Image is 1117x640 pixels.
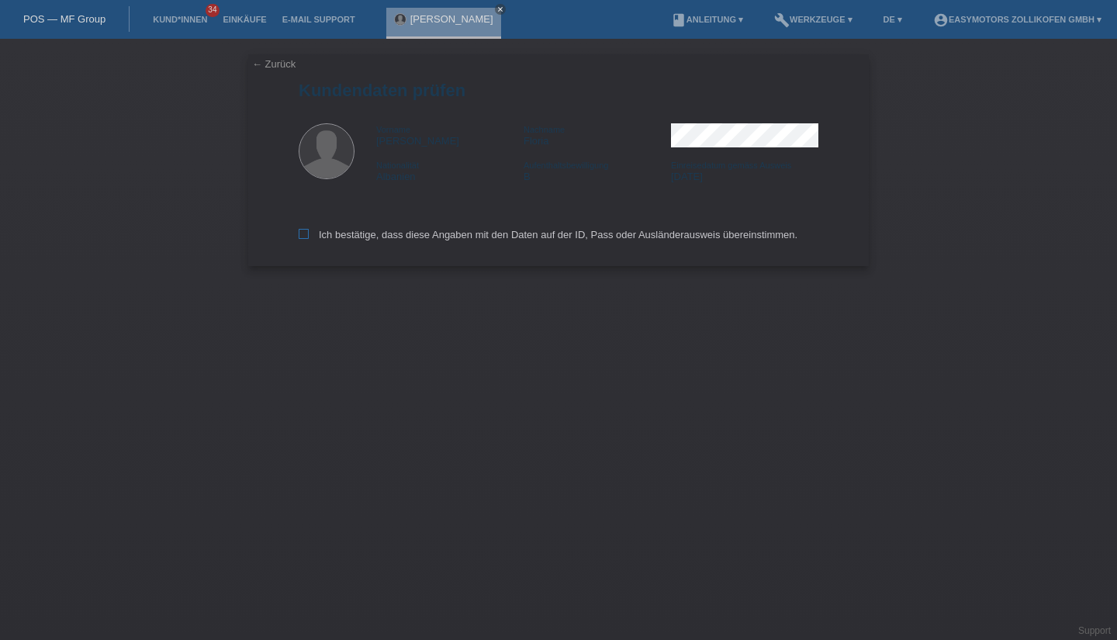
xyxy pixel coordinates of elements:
[933,12,949,28] i: account_circle
[376,159,524,182] div: Albanien
[1078,625,1111,636] a: Support
[275,15,363,24] a: E-Mail Support
[376,125,410,134] span: Vorname
[495,4,506,15] a: close
[496,5,504,13] i: close
[925,15,1109,24] a: account_circleEasymotors Zollikofen GmbH ▾
[206,4,220,17] span: 34
[766,15,860,24] a: buildWerkzeuge ▾
[524,123,671,147] div: Floria
[663,15,751,24] a: bookAnleitung ▾
[524,159,671,182] div: B
[671,161,791,170] span: Einreisedatum gemäss Ausweis
[299,229,797,240] label: Ich bestätige, dass diese Angaben mit den Daten auf der ID, Pass oder Ausländerausweis übereinsti...
[376,161,419,170] span: Nationalität
[252,58,296,70] a: ← Zurück
[299,81,818,100] h1: Kundendaten prüfen
[145,15,215,24] a: Kund*innen
[876,15,910,24] a: DE ▾
[524,161,608,170] span: Aufenthaltsbewilligung
[671,159,818,182] div: [DATE]
[671,12,686,28] i: book
[410,13,493,25] a: [PERSON_NAME]
[774,12,790,28] i: build
[23,13,105,25] a: POS — MF Group
[376,123,524,147] div: [PERSON_NAME]
[215,15,274,24] a: Einkäufe
[524,125,565,134] span: Nachname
